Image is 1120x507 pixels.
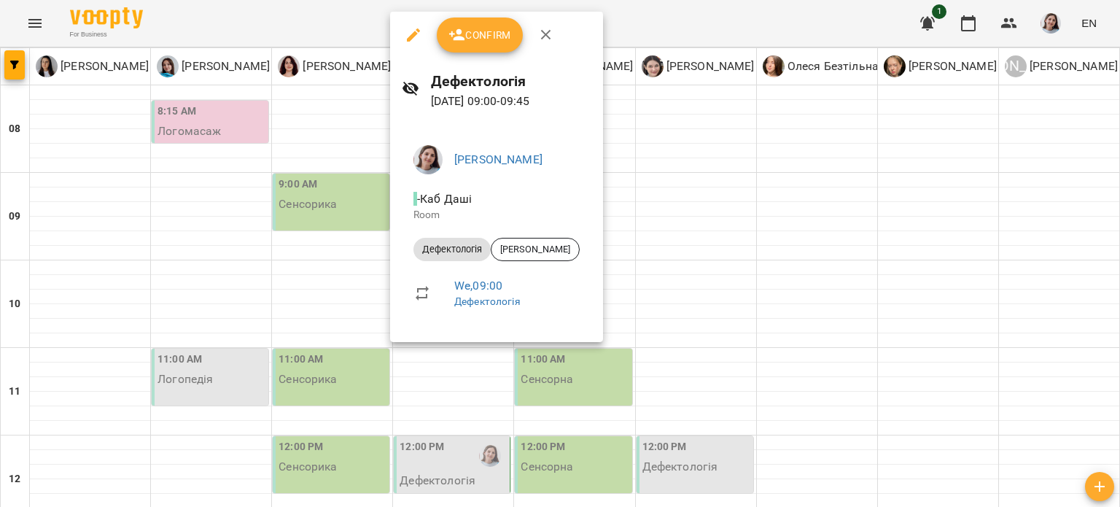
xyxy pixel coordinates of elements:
p: [DATE] 09:00 - 09:45 [431,93,591,110]
button: Confirm [437,18,523,53]
a: We , 09:00 [454,279,502,293]
div: [PERSON_NAME] [491,238,580,261]
a: [PERSON_NAME] [454,152,542,166]
a: Дефектологія [454,295,521,307]
img: 6242ec16dc90ad4268c72ceab8d6e351.jpeg [413,145,443,174]
p: Room [413,208,580,222]
span: Confirm [448,26,511,44]
span: Дефектологія [413,243,491,256]
h6: Дефектологія [431,70,591,93]
span: [PERSON_NAME] [491,243,579,256]
span: - Каб Даші [413,192,475,206]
